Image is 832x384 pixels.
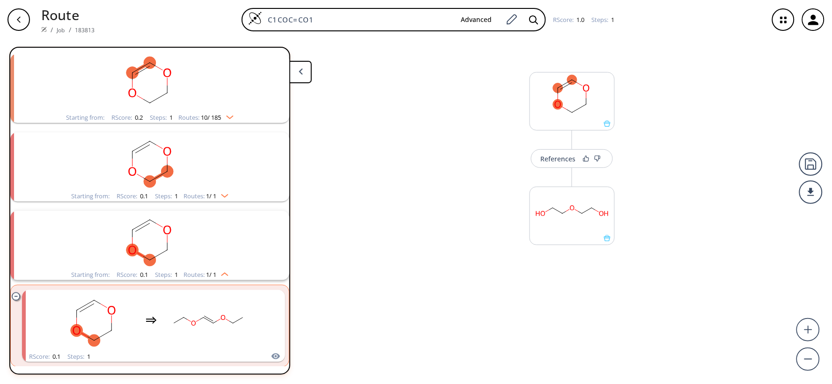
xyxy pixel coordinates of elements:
button: References [531,149,613,168]
div: Steps : [67,354,90,360]
div: Steps : [155,193,178,199]
svg: C1=COCCO1 [28,132,272,191]
svg: OCCOCCO [530,187,614,235]
div: Steps : [155,272,178,278]
div: RScore : [117,272,148,278]
span: 1 / 1 [206,193,216,199]
svg: C1=COCCO1 [52,291,136,350]
div: Steps : [150,115,173,121]
div: References [541,156,576,162]
span: 0.1 [51,352,60,361]
div: Routes: [184,193,228,199]
li: / [51,25,53,35]
p: Route [41,5,95,25]
div: RScore : [117,193,148,199]
a: 183813 [75,26,95,34]
div: RScore : [29,354,60,360]
svg: C1=COCCO1 [28,54,272,112]
span: 1 / 1 [206,272,216,278]
span: 1 [610,15,614,24]
span: 0.1 [139,192,148,200]
svg: CCOC=COCC [166,291,250,350]
img: Spaya logo [41,27,47,32]
span: 10 / 185 [201,115,221,121]
svg: C1=COCCO1 [530,72,614,120]
div: RScore : [553,17,584,23]
button: Advanced [453,11,499,29]
span: 1.0 [575,15,584,24]
div: Starting from: [71,193,110,199]
span: 1 [173,270,178,279]
span: 1 [169,113,173,122]
li: / [69,25,71,35]
svg: C1=COCCO1 [28,211,272,269]
input: Enter SMILES [262,15,453,24]
div: Routes: [179,115,234,121]
img: Down [221,112,234,119]
span: 0.2 [134,113,143,122]
span: 1 [86,352,90,361]
span: 0.1 [139,270,148,279]
div: Starting from: [66,115,105,121]
div: RScore : [112,115,143,121]
a: Job [57,26,65,34]
img: Up [216,269,228,276]
div: Routes: [184,272,228,278]
span: 1 [173,192,178,200]
div: Steps : [591,17,614,23]
div: Starting from: [71,272,110,278]
img: Down [216,190,228,198]
img: Logo Spaya [248,11,262,25]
